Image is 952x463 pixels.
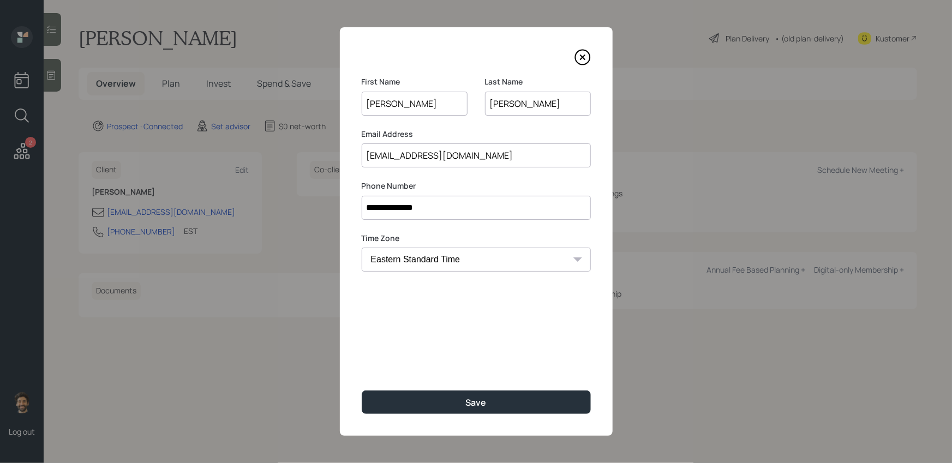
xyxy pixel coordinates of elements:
label: First Name [362,76,468,87]
label: Email Address [362,129,591,140]
button: Save [362,390,591,414]
div: Save [466,396,487,408]
label: Last Name [485,76,591,87]
label: Phone Number [362,181,591,191]
label: Time Zone [362,233,591,244]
